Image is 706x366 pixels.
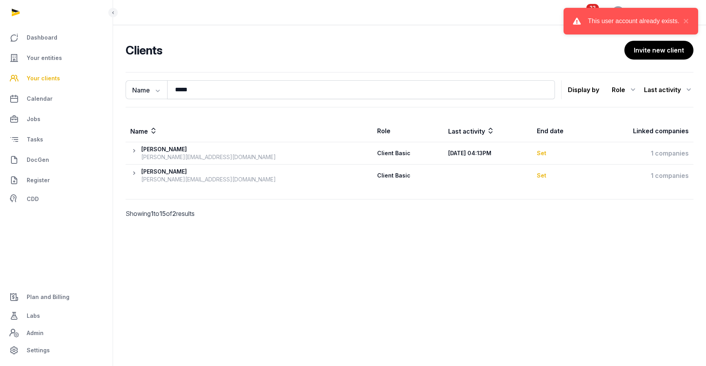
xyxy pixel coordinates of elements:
button: close [679,16,689,26]
a: Tasks [6,130,106,149]
p: Display by [568,83,599,96]
span: 15 [159,210,166,217]
a: DocGen [6,150,106,169]
span: Calendar [27,94,53,103]
span: Jobs [27,114,40,124]
h2: Clients [126,43,621,57]
span: Register [27,176,50,185]
th: [DATE] 04:13PM [443,142,532,165]
a: Your clients [6,69,106,88]
span: Admin [27,328,44,338]
button: Invite new client [624,41,693,60]
div: Set [537,149,585,157]
a: Settings [6,341,106,360]
div: [PERSON_NAME] [141,145,276,153]
span: 22 [586,4,599,12]
span: CDD [27,194,39,204]
span: Tasks [27,135,43,144]
span: DocGen [27,155,49,165]
th: Role [372,120,443,142]
span: 1 [151,210,153,217]
div: Client Basic [377,172,437,179]
p: Showing to of results [126,199,258,228]
button: HF [612,6,624,19]
div: [PERSON_NAME][EMAIL_ADDRESS][DOMAIN_NAME] [141,153,276,161]
div: This user account already exists. [588,16,679,26]
div: [PERSON_NAME] [141,168,276,176]
span: Labs [27,311,40,321]
a: CDD [6,191,106,207]
span: Your entities [27,53,62,63]
span: 2 [172,210,176,217]
a: Labs [6,306,106,325]
button: Name [126,80,167,99]
a: Plan and Billing [6,288,106,306]
span: Dashboard [27,33,57,42]
div: Set [537,172,585,179]
span: Settings [27,346,50,355]
a: Calendar [6,89,106,108]
a: Register [6,171,106,190]
span: Your clients [27,74,60,83]
div: [PERSON_NAME][EMAIL_ADDRESS][DOMAIN_NAME] [141,176,276,183]
th: Last activity [443,120,532,142]
a: Jobs [6,110,106,129]
span: Plan and Billing [27,292,69,302]
div: Client Basic [377,149,437,157]
th: Linked companies [589,120,693,142]
a: Admin [6,325,106,341]
a: Your entities [6,49,106,67]
th: Name [126,120,372,142]
th: End date [532,120,590,142]
div: Role [612,83,638,96]
a: Dashboard [6,28,106,47]
div: 1 companies [594,171,689,180]
div: Last activity [644,83,693,96]
div: 1 companies [594,149,689,158]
